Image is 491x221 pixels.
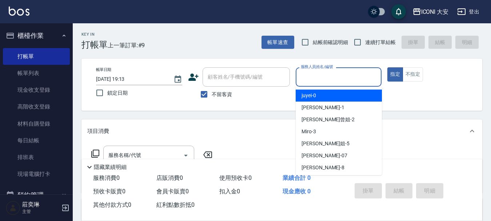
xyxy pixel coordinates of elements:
[301,64,333,70] label: 服務人員姓名/編號
[410,4,452,19] button: ICONI 大安
[403,67,423,82] button: 不指定
[108,41,145,50] span: 上一筆訂單:#9
[3,48,70,65] a: 打帳單
[81,119,482,143] div: 項目消費
[283,188,311,195] span: 現金應收 0
[107,89,128,97] span: 鎖定日期
[93,201,131,208] span: 其他付款方式 0
[156,201,195,208] span: 紅利點數折抵 0
[3,132,70,149] a: 每日結帳
[391,4,406,19] button: save
[302,152,347,159] span: [PERSON_NAME] -07
[96,73,166,85] input: YYYY/MM/DD hh:mm
[387,67,403,82] button: 指定
[22,201,59,208] h5: 莊奕琳
[302,164,344,171] span: [PERSON_NAME] -8
[313,39,348,46] span: 結帳前確認明細
[302,116,355,123] span: [PERSON_NAME]曾姐 -2
[302,128,316,135] span: Miro -3
[156,174,183,181] span: 店販消費 0
[219,188,240,195] span: 扣入金 0
[87,127,109,135] p: 項目消費
[454,5,482,19] button: 登出
[3,82,70,98] a: 現金收支登錄
[93,188,125,195] span: 預收卡販賣 0
[6,201,20,215] img: Person
[3,115,70,132] a: 材料自購登錄
[3,149,70,166] a: 排班表
[365,39,396,46] span: 連續打單結帳
[169,71,187,88] button: Choose date, selected date is 2025-08-21
[3,65,70,82] a: 帳單列表
[180,150,192,161] button: Open
[3,26,70,45] button: 櫃檯作業
[3,166,70,182] a: 現場電腦打卡
[94,163,127,171] p: 隱藏業績明細
[3,98,70,115] a: 高階收支登錄
[93,174,120,181] span: 服務消費 0
[302,140,350,147] span: [PERSON_NAME]姐 -5
[302,92,316,99] span: juyei -0
[22,208,59,215] p: 主管
[219,174,252,181] span: 使用預收卡 0
[302,104,344,111] span: [PERSON_NAME] -1
[3,186,70,205] button: 預約管理
[9,7,29,16] img: Logo
[262,36,294,49] button: 帳單速查
[212,91,232,98] span: 不留客資
[156,188,189,195] span: 會員卡販賣 0
[421,7,449,16] div: ICONI 大安
[81,40,108,50] h3: 打帳單
[96,67,111,72] label: 帳單日期
[283,174,311,181] span: 業績合計 0
[81,32,108,37] h2: Key In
